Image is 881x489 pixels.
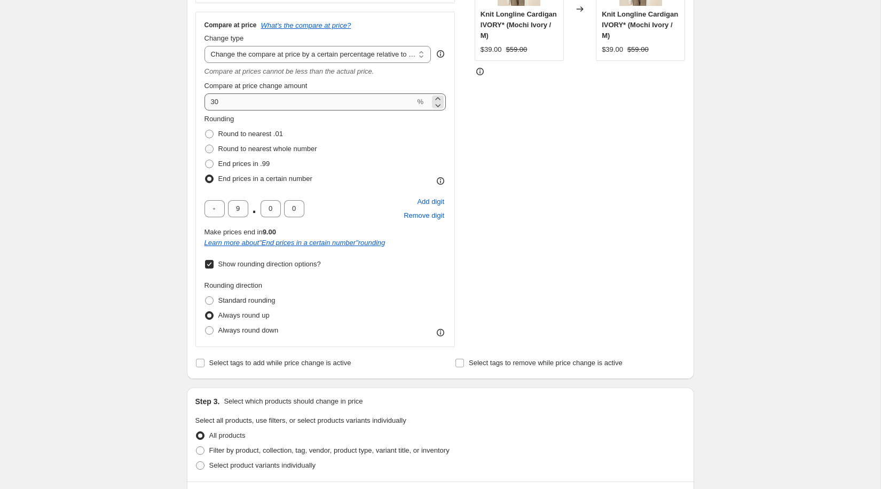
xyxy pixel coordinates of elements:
[204,115,234,123] span: Rounding
[204,200,225,217] input: ﹡
[204,281,262,289] span: Rounding direction
[284,200,304,217] input: ﹡
[261,21,351,29] button: What's the compare at price?
[218,130,283,138] span: Round to nearest .01
[204,93,415,111] input: 20
[224,396,363,407] p: Select which products should change in price
[417,98,423,106] span: %
[506,45,528,53] span: $59.00
[263,228,276,236] b: 9.00
[218,160,270,168] span: End prices in .99
[602,45,623,53] span: $39.00
[251,200,257,217] span: .
[204,82,308,90] span: Compare at price change amount
[209,446,450,454] span: Filter by product, collection, tag, vendor, product type, variant title, or inventory
[218,260,321,268] span: Show rounding direction options?
[209,431,246,439] span: All products
[204,21,257,29] h3: Compare at price
[195,396,220,407] h2: Step 3.
[228,200,248,217] input: ﹡
[209,461,316,469] span: Select product variants individually
[402,209,446,223] button: Remove placeholder
[209,359,351,367] span: Select tags to add while price change is active
[195,416,406,424] span: Select all products, use filters, or select products variants individually
[204,34,244,42] span: Change type
[218,145,317,153] span: Round to nearest whole number
[204,239,386,247] i: Learn more about " End prices in a certain number " rounding
[261,200,281,217] input: ﹡
[435,49,446,59] div: help
[218,311,270,319] span: Always round up
[218,296,276,304] span: Standard rounding
[204,228,276,236] span: Make prices end in
[415,195,446,209] button: Add placeholder
[481,45,502,53] span: $39.00
[602,10,678,40] span: Knit Longline Cardigan IVORY* (Mochi Ivory / M)
[204,239,386,247] a: Learn more about"End prices in a certain number"rounding
[204,67,374,75] i: Compare at prices cannot be less than the actual price.
[481,10,557,40] span: Knit Longline Cardigan IVORY* (Mochi Ivory / M)
[218,326,279,334] span: Always round down
[469,359,623,367] span: Select tags to remove while price change is active
[404,210,444,221] span: Remove digit
[218,175,312,183] span: End prices in a certain number
[627,45,649,53] span: $59.00
[417,196,444,207] span: Add digit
